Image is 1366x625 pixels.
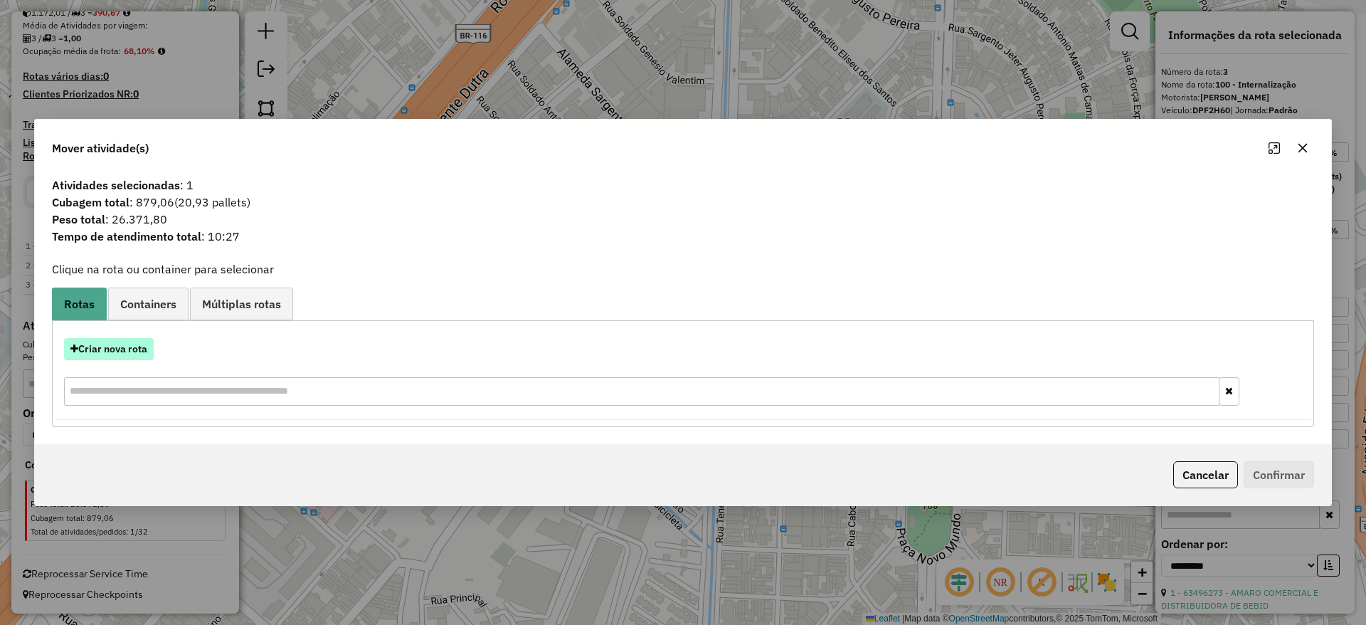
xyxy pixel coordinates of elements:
[64,298,95,310] span: Rotas
[52,178,180,192] strong: Atividades selecionadas
[52,195,129,209] strong: Cubagem total
[1173,461,1238,488] button: Cancelar
[43,194,1323,211] span: : 879,06
[43,228,1323,245] span: : 10:27
[52,140,149,157] span: Mover atividade(s)
[64,338,154,360] button: Criar nova rota
[1263,137,1286,159] button: Maximize
[120,298,176,310] span: Containers
[202,298,281,310] span: Múltiplas rotas
[174,195,250,209] span: (20,93 pallets)
[43,177,1323,194] span: : 1
[52,229,201,243] strong: Tempo de atendimento total
[52,261,274,278] label: Clique na rota ou container para selecionar
[52,212,105,226] strong: Peso total
[43,211,1323,228] span: : 26.371,80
